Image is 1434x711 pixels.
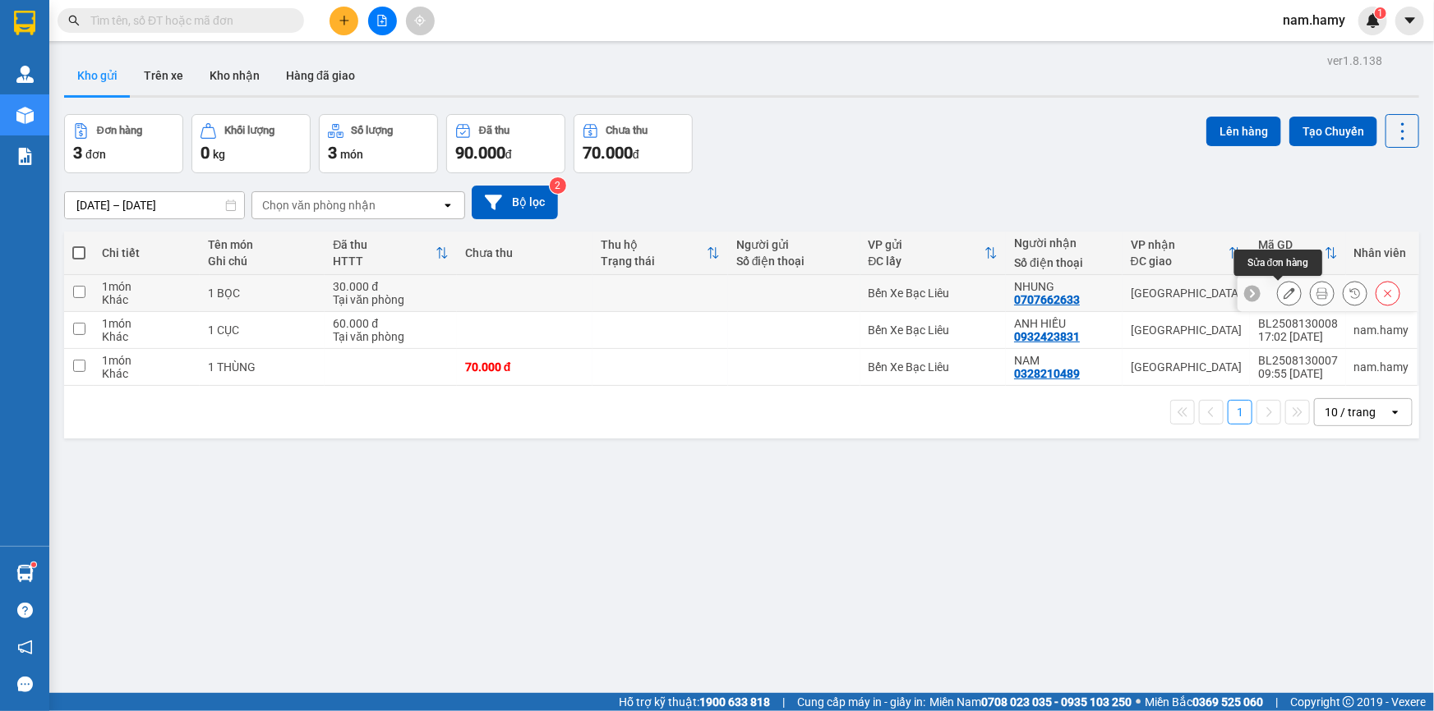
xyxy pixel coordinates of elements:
[406,7,435,35] button: aim
[472,186,558,219] button: Bộ lọc
[224,125,274,136] div: Khối lượng
[869,323,998,337] div: Bến Xe Bạc Liêu
[1270,10,1358,30] span: nam.hamy
[95,39,108,53] span: environment
[333,280,449,293] div: 30.000 đ
[339,15,350,26] span: plus
[1377,7,1383,19] span: 1
[1354,246,1409,259] div: Nhân viên
[1131,323,1242,337] div: [GEOGRAPHIC_DATA]
[1366,13,1381,28] img: icon-new-feature
[860,232,1007,275] th: Toggle SortBy
[736,255,852,268] div: Số điện thoại
[1136,699,1141,705] span: ⚪️
[85,148,106,161] span: đơn
[619,693,770,711] span: Hỗ trợ kỹ thuật:
[1389,406,1402,419] svg: open
[1228,400,1252,424] button: 1
[465,246,584,259] div: Chưa thu
[465,360,584,374] div: 70.000 đ
[1250,232,1346,275] th: Toggle SortBy
[1277,281,1302,305] div: Sửa đơn hàng
[319,114,438,173] button: Số lượng3món
[368,7,397,35] button: file-add
[1014,317,1114,330] div: ANH HIẾU
[102,354,191,367] div: 1 món
[633,148,639,161] span: đ
[1258,354,1338,367] div: BL2508130007
[1375,7,1386,19] sup: 1
[16,107,34,124] img: warehouse-icon
[981,695,1132,709] strong: 0708 023 035 - 0935 103 250
[505,148,512,161] span: đ
[95,11,219,31] b: Nhà Xe Hà My
[330,7,358,35] button: plus
[1234,250,1322,276] div: Sửa đơn hàng
[1275,693,1278,711] span: |
[593,232,728,275] th: Toggle SortBy
[31,562,36,567] sup: 1
[601,238,707,251] div: Thu hộ
[102,280,191,293] div: 1 món
[699,695,770,709] strong: 1900 633 818
[333,293,449,306] div: Tại văn phòng
[574,114,693,173] button: Chưa thu70.000đ
[929,693,1132,711] span: Miền Nam
[1325,404,1376,420] div: 10 / trang
[208,323,316,337] div: 1 CỤC
[333,330,449,343] div: Tại văn phòng
[1145,693,1263,711] span: Miền Bắc
[102,330,191,343] div: Khác
[1258,317,1338,330] div: BL2508130008
[90,11,284,30] input: Tìm tên, số ĐT hoặc mã đơn
[550,177,566,194] sup: 2
[97,125,142,136] div: Đơn hàng
[441,199,454,212] svg: open
[64,114,183,173] button: Đơn hàng3đơn
[446,114,565,173] button: Đã thu90.000đ
[1014,367,1080,380] div: 0328210489
[16,66,34,83] img: warehouse-icon
[1014,293,1080,306] div: 0707662633
[102,293,191,306] div: Khác
[1206,117,1281,146] button: Lên hàng
[191,114,311,173] button: Khối lượng0kg
[333,255,436,268] div: HTTT
[869,238,985,251] div: VP gửi
[325,232,457,275] th: Toggle SortBy
[1343,696,1354,708] span: copyright
[333,317,449,330] div: 60.000 đ
[606,125,648,136] div: Chưa thu
[95,60,108,73] span: phone
[1131,360,1242,374] div: [GEOGRAPHIC_DATA]
[208,255,316,268] div: Ghi chú
[16,565,34,582] img: warehouse-icon
[1327,52,1382,70] div: ver 1.8.138
[262,197,376,213] div: Chọn văn phòng nhận
[102,246,191,259] div: Chi tiết
[73,143,82,163] span: 3
[208,287,316,300] div: 1 BỌC
[7,103,228,130] b: GỬI : Bến Xe Bạc Liêu
[208,360,316,374] div: 1 THÙNG
[1258,367,1338,380] div: 09:55 [DATE]
[17,640,33,655] span: notification
[273,56,368,95] button: Hàng đã giao
[1354,360,1409,374] div: nam.hamy
[1131,255,1229,268] div: ĐC giao
[7,36,313,57] li: 995 [PERSON_NAME]
[68,15,80,26] span: search
[1192,695,1263,709] strong: 0369 525 060
[1123,232,1250,275] th: Toggle SortBy
[213,148,225,161] span: kg
[65,192,244,218] input: Select a date range.
[1289,117,1377,146] button: Tạo Chuyến
[869,287,998,300] div: Bến Xe Bạc Liêu
[583,143,633,163] span: 70.000
[352,125,394,136] div: Số lượng
[869,255,985,268] div: ĐC lấy
[208,238,316,251] div: Tên món
[17,677,33,692] span: message
[328,143,337,163] span: 3
[16,148,34,165] img: solution-icon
